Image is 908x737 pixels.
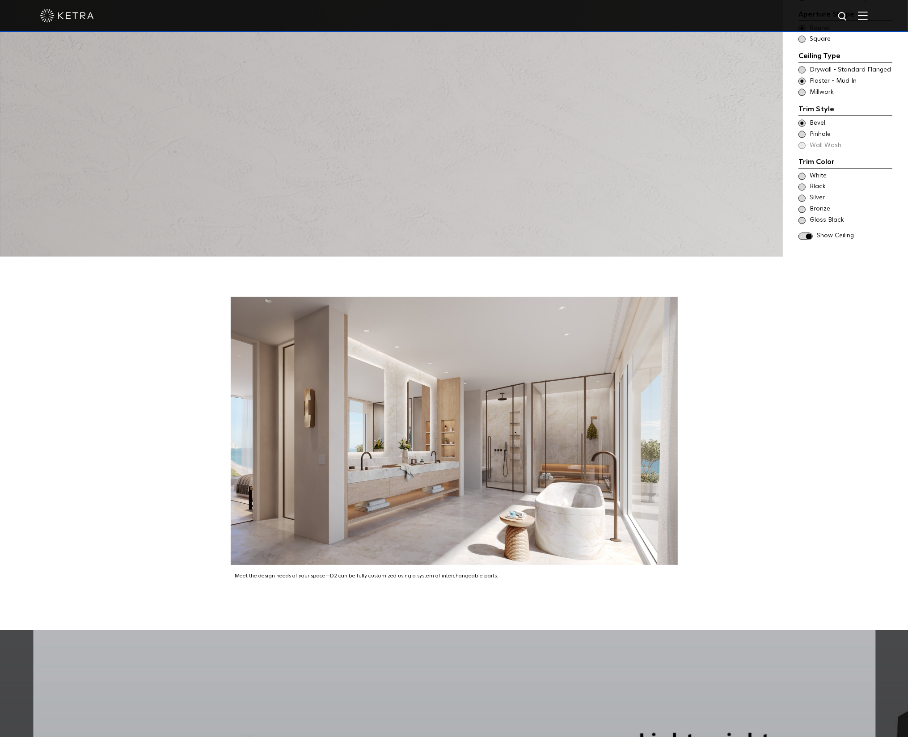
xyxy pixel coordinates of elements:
div: Trim Style [798,104,892,116]
span: Silver [810,194,891,203]
span: Pinhole [810,130,891,139]
span: Gloss Black [810,216,891,225]
span: Show Ceiling [817,232,892,241]
img: ketra-logo-2019-white [40,9,94,22]
span: Millwork [810,88,891,97]
div: Trim Color [798,157,892,169]
span: Plaster - Mud In [810,77,891,86]
span: Bronze [810,205,891,214]
span: White [810,172,891,181]
div: Meet the design needs of your space—D2 can be fully customized using a system of interchangeable ... [231,565,678,581]
span: Square [810,35,891,44]
img: Hamburger%20Nav.svg [858,11,868,20]
div: Ceiling Type [798,51,892,63]
span: Drywall - Standard Flanged [810,66,891,75]
span: Bevel [810,119,891,128]
img: search icon [837,11,849,22]
img: Ketra D2 Full Spectrum LED Downlights in a residential bathroom application [231,297,678,565]
span: Black [810,183,891,192]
